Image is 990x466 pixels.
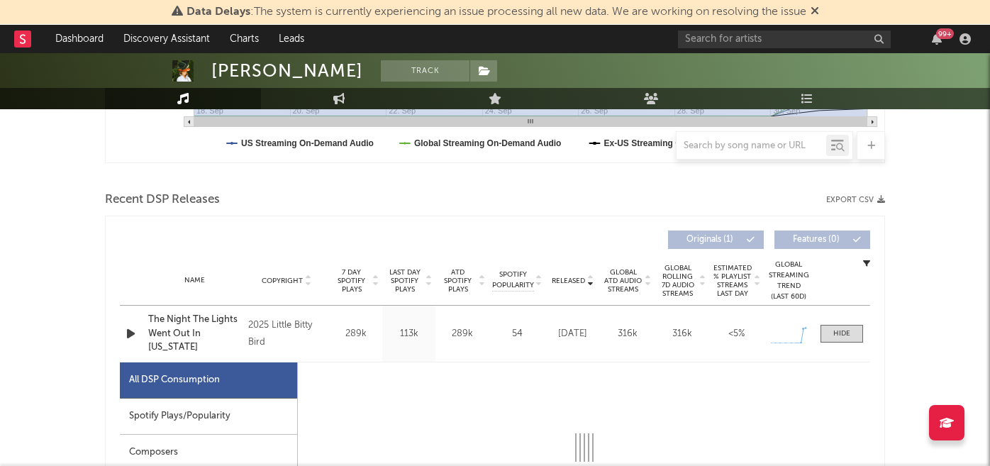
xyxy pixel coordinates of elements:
[668,231,764,249] button: Originals(1)
[811,6,819,18] span: Dismiss
[386,327,432,341] div: 113k
[187,6,250,18] span: Data Delays
[113,25,220,53] a: Discovery Assistant
[187,6,806,18] span: : The system is currently experiencing an issue processing all new data. We are working on resolv...
[439,327,485,341] div: 289k
[148,313,241,355] a: The Night The Lights Went Out In [US_STATE]
[713,327,760,341] div: <5%
[439,268,477,294] span: ATD Spotify Plays
[220,25,269,53] a: Charts
[129,372,220,389] div: All DSP Consumption
[120,362,297,399] div: All DSP Consumption
[658,264,697,298] span: Global Rolling 7D Audio Streams
[604,268,643,294] span: Global ATD Audio Streams
[549,327,596,341] div: [DATE]
[333,327,379,341] div: 289k
[269,25,314,53] a: Leads
[333,268,370,294] span: 7 Day Spotify Plays
[105,192,220,209] span: Recent DSP Releases
[604,327,651,341] div: 316k
[677,235,742,244] span: Originals ( 1 )
[774,231,870,249] button: Features(0)
[248,317,326,351] div: 2025 Little Bitty Bird
[381,60,469,82] button: Track
[677,140,826,152] input: Search by song name or URL
[211,60,363,82] div: [PERSON_NAME]
[492,327,542,341] div: 54
[932,33,942,45] button: 99+
[826,196,885,204] button: Export CSV
[45,25,113,53] a: Dashboard
[713,264,752,298] span: Estimated % Playlist Streams Last Day
[936,28,954,39] div: 99 +
[678,30,891,48] input: Search for artists
[767,260,810,302] div: Global Streaming Trend (Last 60D)
[658,327,706,341] div: 316k
[784,235,849,244] span: Features ( 0 )
[386,268,423,294] span: Last Day Spotify Plays
[492,270,534,291] span: Spotify Popularity
[552,277,585,285] span: Released
[148,275,241,286] div: Name
[262,277,303,285] span: Copyright
[120,399,297,435] div: Spotify Plays/Popularity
